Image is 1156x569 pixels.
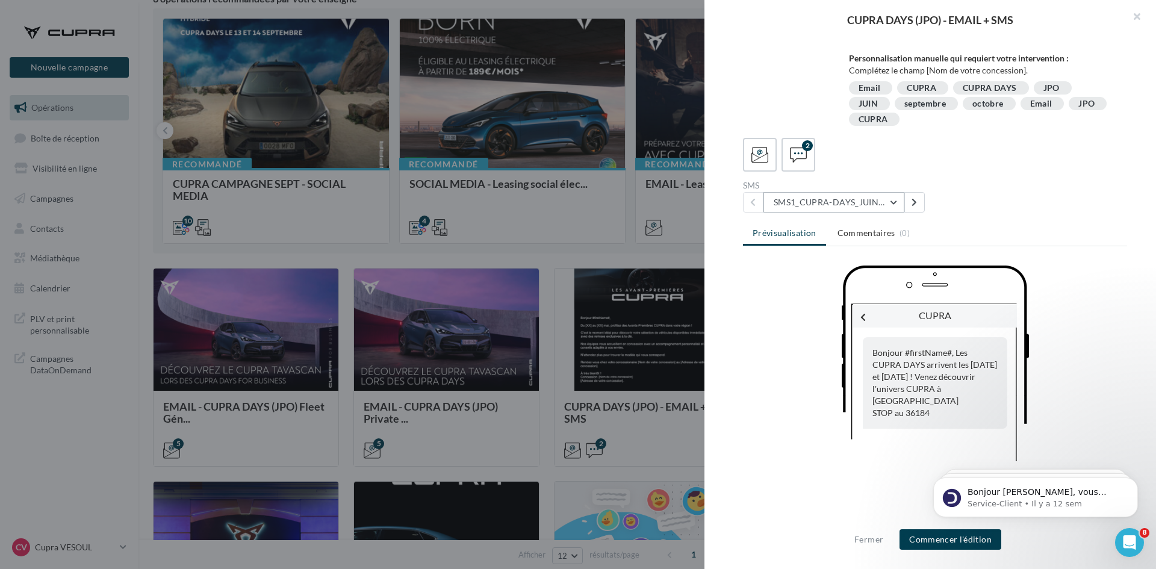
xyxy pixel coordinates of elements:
[863,337,1007,429] div: Bonjour #firstName#, Les CUPRA DAYS arrivent les [DATE] et [DATE] ! Venez découvrir l'univers CUP...
[919,309,951,321] span: CUPRA
[1140,528,1149,538] span: 8
[1078,99,1095,108] div: JPO
[1115,528,1144,557] iframe: Intercom live chat
[859,115,888,124] div: CUPRA
[849,53,1069,63] strong: Personnalisation manuelle qui requiert votre intervention :
[724,14,1137,25] div: CUPRA DAYS (JPO) - EMAIL + SMS
[850,532,888,547] button: Fermer
[972,99,1003,108] div: octobre
[907,84,936,93] div: CUPRA
[900,228,910,238] span: (0)
[904,99,946,108] div: septembre
[763,192,904,213] button: SMS1_CUPRA-DAYS_JUIN2025
[859,84,881,93] div: Email
[859,99,878,108] div: JUIN
[1043,84,1060,93] div: JPO
[743,181,930,190] div: SMS
[802,140,813,151] div: 2
[963,84,1017,93] div: CUPRA DAYS
[900,529,1001,550] button: Commencer l'édition
[1030,99,1052,108] div: Email
[837,227,895,239] span: Commentaires
[915,452,1156,536] iframe: Intercom notifications message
